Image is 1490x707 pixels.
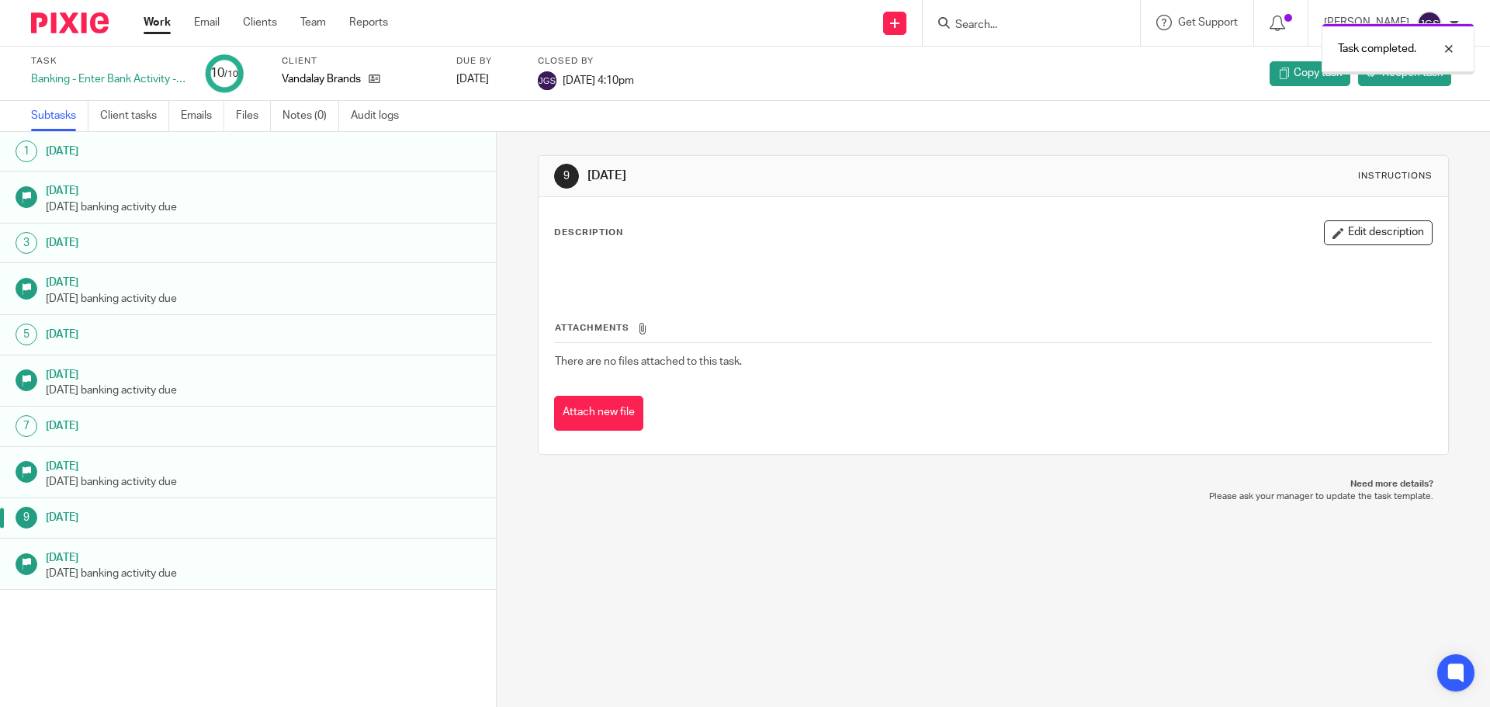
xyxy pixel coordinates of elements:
[31,12,109,33] img: Pixie
[16,232,37,254] div: 3
[555,324,629,332] span: Attachments
[554,164,579,189] div: 9
[46,383,480,398] p: [DATE] banking activity due
[16,140,37,162] div: 1
[282,101,339,131] a: Notes (0)
[46,231,336,255] h1: [DATE]
[538,71,556,90] img: svg%3E
[16,324,37,345] div: 5
[46,140,336,163] h1: [DATE]
[300,15,326,30] a: Team
[456,71,518,87] div: [DATE]
[31,55,186,68] label: Task
[555,356,742,367] span: There are no files attached to this task.
[46,506,336,529] h1: [DATE]
[144,15,171,30] a: Work
[46,566,480,581] p: [DATE] banking activity due
[194,15,220,30] a: Email
[46,414,336,438] h1: [DATE]
[46,323,336,346] h1: [DATE]
[46,363,480,383] h1: [DATE]
[31,101,88,131] a: Subtasks
[554,396,643,431] button: Attach new file
[351,101,411,131] a: Audit logs
[46,474,480,490] p: [DATE] banking activity due
[282,71,361,87] p: Vandalay Brands
[456,55,518,68] label: Due by
[46,199,480,215] p: [DATE] banking activity due
[563,75,634,85] span: [DATE] 4:10pm
[538,55,634,68] label: Closed by
[553,490,1433,503] p: Please ask your manager to update the task template.
[282,55,437,68] label: Client
[1358,170,1433,182] div: Instructions
[587,168,1027,184] h1: [DATE]
[16,415,37,437] div: 7
[1338,41,1416,57] p: Task completed.
[181,101,224,131] a: Emails
[210,64,238,82] div: 10
[1324,220,1433,245] button: Edit description
[46,291,480,307] p: [DATE] banking activity due
[1417,11,1442,36] img: svg%3E
[349,15,388,30] a: Reports
[554,227,623,239] p: Description
[31,71,186,87] div: Banking - Enter Bank Activity - week 34
[46,179,480,199] h1: [DATE]
[16,507,37,529] div: 9
[100,101,169,131] a: Client tasks
[553,478,1433,490] p: Need more details?
[236,101,271,131] a: Files
[46,546,480,566] h1: [DATE]
[46,271,480,290] h1: [DATE]
[46,455,480,474] h1: [DATE]
[224,70,238,78] small: /10
[243,15,277,30] a: Clients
